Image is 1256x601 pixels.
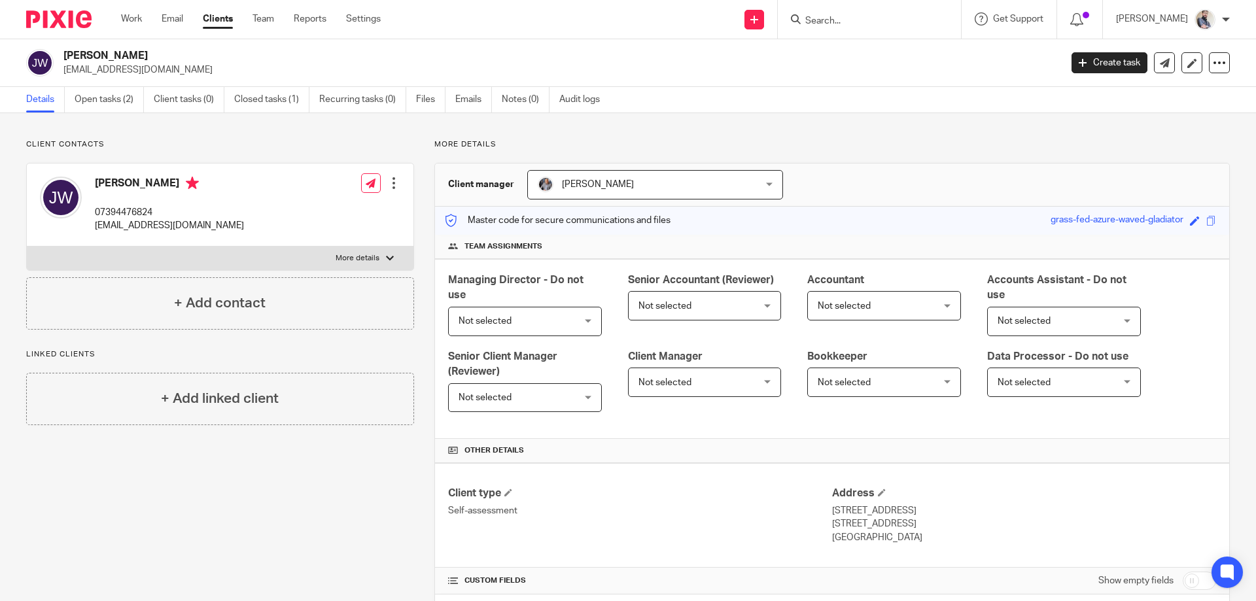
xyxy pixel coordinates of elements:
[562,180,634,189] span: [PERSON_NAME]
[538,177,553,192] img: -%20%20-%20studio@ingrained.co.uk%20for%20%20-20220223%20at%20101413%20-%201W1A2026.jpg
[121,12,142,26] a: Work
[502,87,549,112] a: Notes (0)
[95,177,244,193] h4: [PERSON_NAME]
[234,87,309,112] a: Closed tasks (1)
[174,293,266,313] h4: + Add contact
[993,14,1043,24] span: Get Support
[464,445,524,456] span: Other details
[416,87,445,112] a: Files
[434,139,1230,150] p: More details
[832,531,1216,544] p: [GEOGRAPHIC_DATA]
[448,504,832,517] p: Self-assessment
[448,275,584,300] span: Managing Director - Do not use
[818,378,871,387] span: Not selected
[75,87,144,112] a: Open tasks (2)
[832,504,1216,517] p: [STREET_ADDRESS]
[448,575,832,586] h4: CUSTOM FIELDS
[154,87,224,112] a: Client tasks (0)
[638,301,691,311] span: Not selected
[346,12,381,26] a: Settings
[26,87,65,112] a: Details
[40,177,82,218] img: svg%3E
[1072,52,1147,73] a: Create task
[1051,213,1183,228] div: grass-fed-azure-waved-gladiator
[807,275,864,285] span: Accountant
[63,63,1052,77] p: [EMAIL_ADDRESS][DOMAIN_NAME]
[336,253,379,264] p: More details
[832,487,1216,500] h4: Address
[638,378,691,387] span: Not selected
[448,487,832,500] h4: Client type
[26,49,54,77] img: svg%3E
[253,12,274,26] a: Team
[818,301,871,311] span: Not selected
[186,177,199,190] i: Primary
[26,349,414,360] p: Linked clients
[559,87,610,112] a: Audit logs
[832,517,1216,530] p: [STREET_ADDRESS]
[319,87,406,112] a: Recurring tasks (0)
[459,317,512,326] span: Not selected
[445,214,671,227] p: Master code for secure communications and files
[448,351,557,377] span: Senior Client Manager (Reviewer)
[464,241,542,252] span: Team assignments
[804,16,922,27] input: Search
[203,12,233,26] a: Clients
[459,393,512,402] span: Not selected
[294,12,326,26] a: Reports
[628,275,774,285] span: Senior Accountant (Reviewer)
[987,275,1126,300] span: Accounts Assistant - Do not use
[628,351,703,362] span: Client Manager
[807,351,867,362] span: Bookkeeper
[998,378,1051,387] span: Not selected
[162,12,183,26] a: Email
[1098,574,1174,587] label: Show empty fields
[1116,12,1188,26] p: [PERSON_NAME]
[95,219,244,232] p: [EMAIL_ADDRESS][DOMAIN_NAME]
[987,351,1128,362] span: Data Processor - Do not use
[998,317,1051,326] span: Not selected
[63,49,854,63] h2: [PERSON_NAME]
[161,388,279,409] h4: + Add linked client
[26,139,414,150] p: Client contacts
[1195,9,1215,30] img: Pixie%2002.jpg
[448,178,514,191] h3: Client manager
[95,206,244,219] p: 07394476824
[26,10,92,28] img: Pixie
[455,87,492,112] a: Emails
